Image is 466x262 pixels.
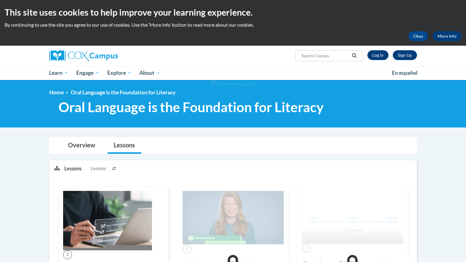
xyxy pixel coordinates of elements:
p: By continuing to use the site you agree to our use of cookies. Use the ‘More info’ button to read... [5,21,461,28]
span: Oral Language is the Foundation for Literacy [71,89,176,96]
span: 2 [183,244,191,253]
span: Explore [107,69,132,77]
span: Learn [49,69,68,77]
a: More Info [433,31,461,41]
img: Section background [211,81,255,87]
a: Home [49,89,64,96]
a: Overview [62,138,101,154]
span: En español [392,70,418,76]
button: Search [350,52,359,59]
img: Course Image [302,191,403,244]
img: Cox Campus [49,50,118,61]
a: About [135,66,164,80]
a: Lessons [108,138,141,154]
input: Search Courses [301,52,350,59]
a: Learn [45,66,73,80]
img: Course Image [63,191,152,250]
span: Oral Language is the Foundation for Literacy [59,99,324,115]
a: Explore [103,66,136,80]
span: Lessons [91,165,106,172]
img: Course Image [183,191,284,244]
button: Okay [408,31,428,41]
div: Main menu [40,66,426,80]
a: Log In [367,50,388,60]
a: Cox Campus [49,50,166,61]
span: 1 [63,250,72,259]
a: Register [393,50,417,60]
span: Engage [76,69,99,77]
a: En español [388,66,422,79]
p: Lessons [64,165,81,172]
span: 3 [302,244,311,253]
a: Engage [72,66,103,80]
h2: This site uses cookies to help improve your learning experience. [5,6,461,18]
span: About [139,69,160,77]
